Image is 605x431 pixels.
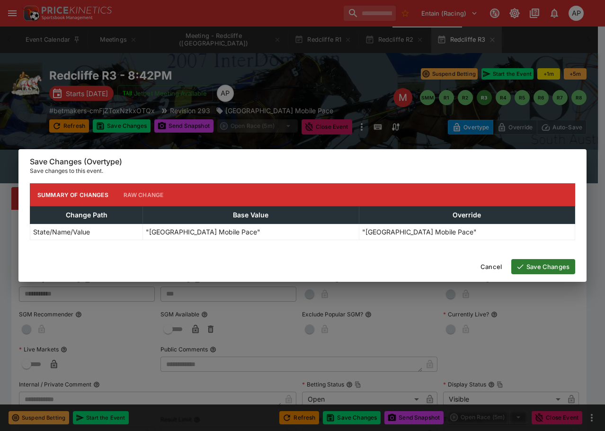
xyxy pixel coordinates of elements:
p: Save changes to this event. [30,166,575,176]
button: Summary of Changes [30,183,116,206]
button: Save Changes [511,259,575,274]
th: Base Value [143,207,359,224]
button: Raw Change [116,183,171,206]
td: "[GEOGRAPHIC_DATA] Mobile Pace" [359,224,575,240]
th: Override [359,207,575,224]
button: Cancel [475,259,507,274]
th: Change Path [30,207,143,224]
p: State/Name/Value [33,227,90,237]
h6: Save Changes (Overtype) [30,157,575,167]
td: "[GEOGRAPHIC_DATA] Mobile Pace" [143,224,359,240]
